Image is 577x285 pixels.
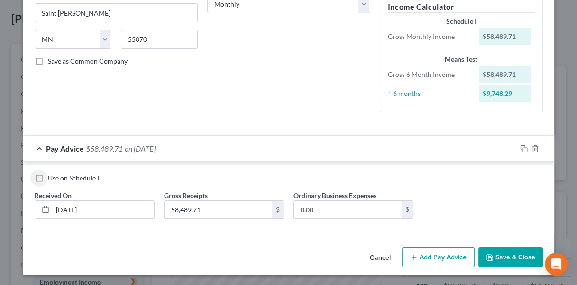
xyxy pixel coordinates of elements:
div: Schedule I [388,17,535,26]
label: Ordinary Business Expenses [293,190,376,200]
div: $58,489.71 [479,28,531,45]
span: Use on Schedule I [48,174,99,182]
span: Pay Advice [46,144,84,153]
div: Means Test [388,55,535,64]
div: $ [402,201,413,219]
span: Received On [35,191,72,199]
input: 0.00 [294,201,402,219]
h5: Income Calculator [388,1,535,13]
div: Gross Monthly Income [383,32,475,41]
input: Enter city... [35,4,197,22]
input: 0.00 [165,201,272,219]
input: MM/DD/YYYY [53,201,154,219]
div: ÷ 6 months [383,89,475,98]
button: Save & Close [478,247,543,267]
span: $58,489.71 [86,144,123,153]
span: Save as Common Company [48,57,128,65]
div: Gross 6 Month Income [383,70,475,79]
button: Cancel [362,248,398,267]
button: Add Pay Advice [402,247,475,267]
span: on [DATE] [125,144,156,153]
div: $58,489.71 [479,66,531,83]
label: Gross Receipts [164,190,208,200]
div: $ [272,201,284,219]
div: $9,748.29 [479,85,531,102]
input: Enter zip... [121,30,198,49]
div: Open Intercom Messenger [545,253,568,275]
